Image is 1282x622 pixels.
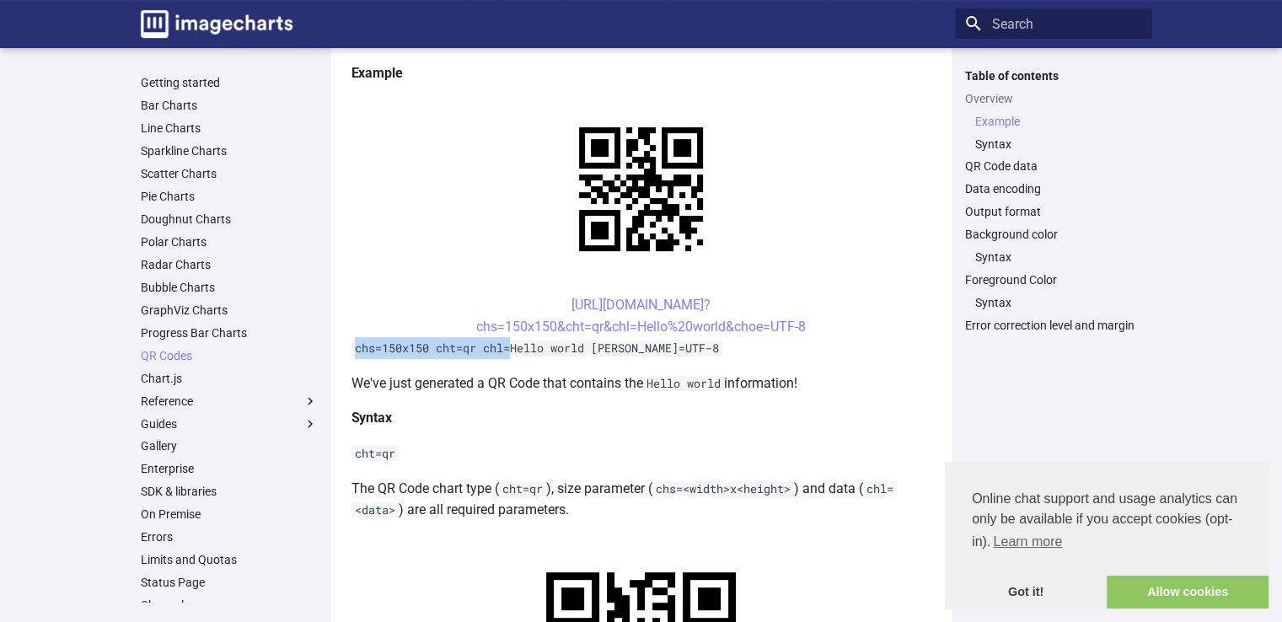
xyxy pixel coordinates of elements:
[141,416,318,432] label: Guides
[141,507,318,522] a: On Premise
[476,297,806,335] a: [URL][DOMAIN_NAME]?chs=150x150&cht=qr&chl=Hello%20world&choe=UTF-8
[141,234,318,249] a: Polar Charts
[141,257,318,272] a: Radar Charts
[141,484,318,499] a: SDK & libraries
[972,489,1242,555] span: Online chat support and usage analytics can only be available if you accept cookies (opt-in).
[955,68,1152,334] nav: Table of contents
[945,576,1107,609] a: dismiss cookie message
[134,3,299,45] a: Image-Charts documentation
[351,446,399,461] code: cht=qr
[965,272,1142,287] a: Foreground Color
[141,189,318,204] a: Pie Charts
[965,114,1142,152] nav: Overview
[141,348,318,363] a: QR Codes
[975,137,1142,152] a: Syntax
[965,295,1142,310] nav: Foreground Color
[351,407,931,429] h4: Syntax
[975,114,1142,129] a: Example
[141,529,318,544] a: Errors
[975,249,1142,265] a: Syntax
[351,478,931,521] p: The QR Code chart type ( ), size parameter ( ) and data ( ) are all required parameters.
[965,227,1142,242] a: Background color
[141,10,292,38] img: logo
[955,68,1152,83] label: Table of contents
[141,598,318,613] a: Changelog
[351,373,931,394] p: We've just generated a QR Code that contains the information!
[965,204,1142,219] a: Output format
[990,529,1065,555] a: learn more about cookies
[141,212,318,227] a: Doughnut Charts
[965,318,1142,333] a: Error correction level and margin
[965,249,1142,265] nav: Background color
[975,295,1142,310] a: Syntax
[955,8,1152,39] input: Search
[141,552,318,567] a: Limits and Quotas
[141,461,318,476] a: Enterprise
[351,340,722,356] code: chs=150x150 cht=qr chl=Hello world [PERSON_NAME]=UTF-8
[351,62,931,84] h4: Example
[499,481,546,496] code: cht=qr
[141,75,318,90] a: Getting started
[965,91,1142,106] a: Overview
[1107,576,1269,609] a: allow cookies
[141,166,318,181] a: Scatter Charts
[141,143,318,158] a: Sparkline Charts
[141,371,318,386] a: Chart.js
[965,158,1142,174] a: QR Code data
[550,98,732,281] img: chart
[141,98,318,113] a: Bar Charts
[643,376,724,391] code: Hello world
[141,280,318,295] a: Bubble Charts
[141,121,318,136] a: Line Charts
[141,438,318,453] a: Gallery
[141,325,318,340] a: Progress Bar Charts
[965,181,1142,196] a: Data encoding
[141,394,318,409] label: Reference
[945,462,1269,609] div: cookieconsent
[141,303,318,318] a: GraphViz Charts
[652,481,794,496] code: chs=<width>x<height>
[141,575,318,590] a: Status Page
